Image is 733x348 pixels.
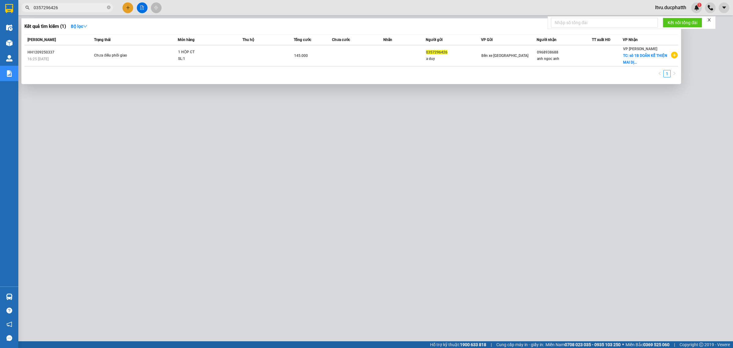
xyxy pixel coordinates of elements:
[178,49,224,56] div: 1 HỘP CT
[294,38,311,42] span: Tổng cước
[671,52,678,58] span: plus-circle
[243,38,254,42] span: Thu hộ
[24,23,66,30] h3: Kết quả tìm kiếm ( 1 )
[481,54,528,58] span: Bến xe [GEOGRAPHIC_DATA]
[537,38,556,42] span: Người nhận
[537,49,592,56] div: 0968938688
[673,72,676,75] span: right
[6,40,13,46] img: warehouse-icon
[6,55,13,61] img: warehouse-icon
[707,18,711,22] span: close
[83,24,87,28] span: down
[592,38,611,42] span: TT xuất HĐ
[94,52,140,59] div: Chưa điều phối giao
[671,70,678,77] button: right
[663,18,702,28] button: Kết nối tổng đài
[668,19,697,26] span: Kết nối tổng đài
[664,70,670,77] a: 1
[623,47,657,51] span: VP [PERSON_NAME]
[5,4,13,13] img: logo-vxr
[6,294,13,300] img: warehouse-icon
[623,54,667,65] span: TC: sô 1B DOÃN KẾ THIỆN MAI DỊ...
[6,24,13,31] img: warehouse-icon
[294,54,308,58] span: 145.000
[332,38,350,42] span: Chưa cước
[107,6,111,9] span: close-circle
[671,70,678,77] li: Next Page
[66,21,92,31] button: Bộ lọcdown
[25,6,30,10] span: search
[178,56,224,62] div: SL: 1
[537,56,592,62] div: anh ngoc anh
[27,57,49,61] span: 16:25 [DATE]
[6,308,12,313] span: question-circle
[656,70,663,77] button: left
[6,321,12,327] span: notification
[658,72,662,75] span: left
[656,70,663,77] li: Previous Page
[426,56,481,62] div: a duy
[623,38,638,42] span: VP Nhận
[6,70,13,77] img: solution-icon
[178,38,195,42] span: Món hàng
[94,38,111,42] span: Trạng thái
[107,5,111,11] span: close-circle
[551,18,658,28] input: Nhập số tổng đài
[6,335,12,341] span: message
[27,38,56,42] span: [PERSON_NAME]
[383,38,392,42] span: Nhãn
[71,24,87,29] strong: Bộ lọc
[481,38,493,42] span: VP Gửi
[34,4,106,11] input: Tìm tên, số ĐT hoặc mã đơn
[27,49,92,56] div: HH1209250337
[426,50,447,54] span: 0357296426
[426,38,443,42] span: Người gửi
